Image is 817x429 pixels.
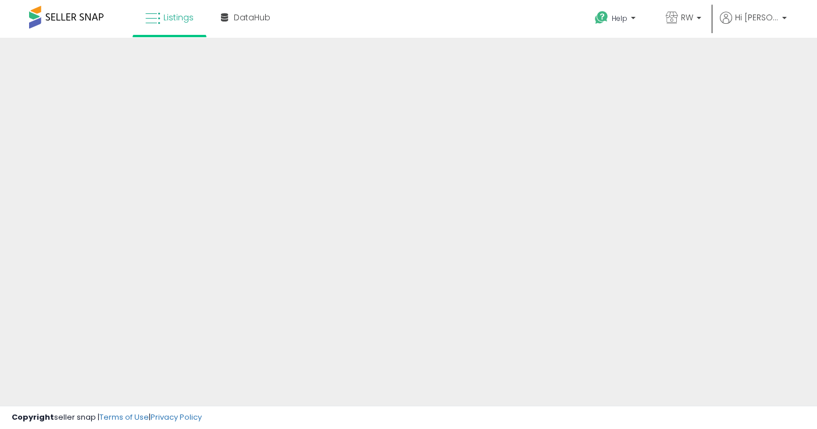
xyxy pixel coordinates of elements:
[735,12,779,23] span: Hi [PERSON_NAME]
[720,12,787,38] a: Hi [PERSON_NAME]
[594,10,609,25] i: Get Help
[586,2,647,38] a: Help
[681,12,693,23] span: RW
[163,12,194,23] span: Listings
[234,12,270,23] span: DataHub
[12,412,202,423] div: seller snap | |
[12,412,54,423] strong: Copyright
[99,412,149,423] a: Terms of Use
[151,412,202,423] a: Privacy Policy
[612,13,627,23] span: Help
